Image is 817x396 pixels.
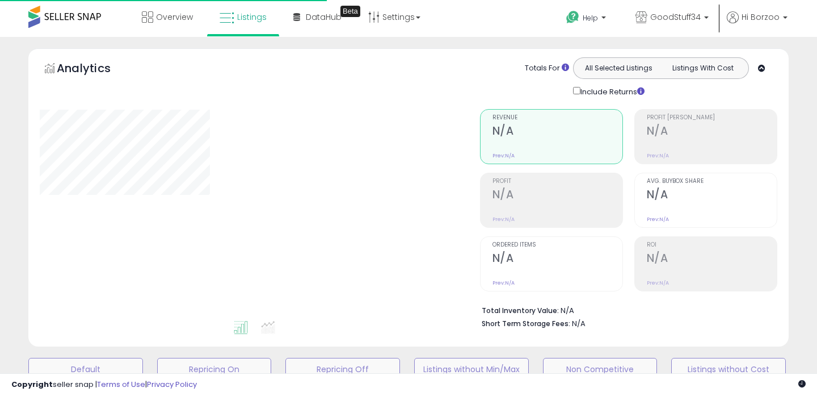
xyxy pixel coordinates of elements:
button: Default [28,358,143,381]
button: Repricing On [157,358,272,381]
small: Prev: N/A [492,280,515,286]
h2: N/A [492,252,622,267]
span: Profit [PERSON_NAME] [647,115,777,121]
h2: N/A [492,124,622,140]
a: Hi Borzoo [727,11,787,37]
span: Help [583,13,598,23]
span: N/A [572,318,586,329]
i: Get Help [566,10,580,24]
strong: Copyright [11,379,53,390]
span: Overview [156,11,193,23]
span: Ordered Items [492,242,622,248]
h5: Analytics [57,60,133,79]
small: Prev: N/A [647,216,669,223]
button: Non Competitive [543,358,658,381]
button: Listings With Cost [660,61,745,76]
b: Short Term Storage Fees: [482,319,570,328]
div: seller snap | | [11,380,197,390]
h2: N/A [492,188,622,203]
small: Prev: N/A [492,152,515,159]
span: Profit [492,178,622,185]
span: Listings [237,11,267,23]
small: Prev: N/A [492,216,515,223]
span: Revenue [492,115,622,121]
button: Repricing Off [285,358,400,381]
div: Tooltip anchor [340,6,360,17]
h2: N/A [647,124,777,140]
span: GoodStuff34 [650,11,701,23]
a: Privacy Policy [147,379,197,390]
span: DataHub [306,11,342,23]
button: Listings without Min/Max [414,358,529,381]
button: All Selected Listings [576,61,661,76]
a: Help [557,2,617,37]
span: Hi Borzoo [742,11,780,23]
div: Totals For [525,63,569,74]
h2: N/A [647,252,777,267]
div: Include Returns [565,85,658,98]
button: Listings without Cost [671,358,786,381]
h2: N/A [647,188,777,203]
span: Avg. Buybox Share [647,178,777,185]
small: Prev: N/A [647,152,669,159]
a: Terms of Use [97,379,145,390]
small: Prev: N/A [647,280,669,286]
b: Total Inventory Value: [482,306,559,315]
li: N/A [482,303,769,316]
span: ROI [647,242,777,248]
